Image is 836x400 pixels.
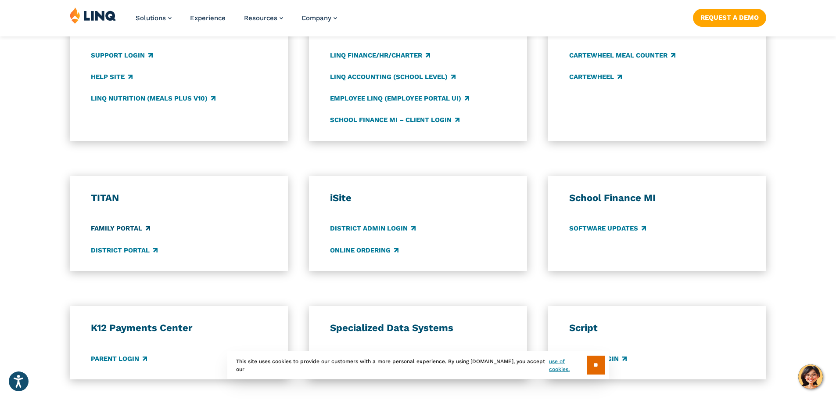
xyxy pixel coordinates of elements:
a: Online Ordering [330,245,398,255]
a: Employee LINQ (Employee Portal UI) [330,94,469,103]
a: Support Login [91,50,153,60]
div: This site uses cookies to provide our customers with a more personal experience. By using [DOMAIN... [227,351,609,379]
button: Hello, have a question? Let’s chat. [798,364,823,389]
span: Company [301,14,331,22]
h3: School Finance MI [569,192,746,204]
a: Solutions [136,14,172,22]
a: Experience [190,14,226,22]
a: LINQ Accounting (school level) [330,72,456,82]
nav: Button Navigation [693,7,766,26]
a: Family Portal [91,224,150,234]
h3: Specialized Data Systems [330,322,506,334]
a: Parent Login [91,354,147,364]
a: CARTEWHEEL Meal Counter [569,50,675,60]
a: Help Site [91,72,133,82]
h3: Script [569,322,746,334]
a: District Portal [91,245,158,255]
nav: Primary Navigation [136,7,337,36]
a: LINQ Nutrition (Meals Plus v10) [91,94,215,103]
a: use of cookies. [549,357,586,373]
a: School Finance MI – Client Login [330,115,459,125]
span: Resources [244,14,277,22]
a: Request a Demo [693,9,766,26]
a: District Admin Login [330,224,416,234]
span: Solutions [136,14,166,22]
a: Resources [244,14,283,22]
a: CARTEWHEEL [569,72,622,82]
h3: iSite [330,192,506,204]
h3: TITAN [91,192,267,204]
a: Software Updates [569,224,646,234]
h3: K12 Payments Center [91,322,267,334]
a: LINQ Finance/HR/Charter [330,50,430,60]
img: LINQ | K‑12 Software [70,7,116,24]
a: Company [301,14,337,22]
